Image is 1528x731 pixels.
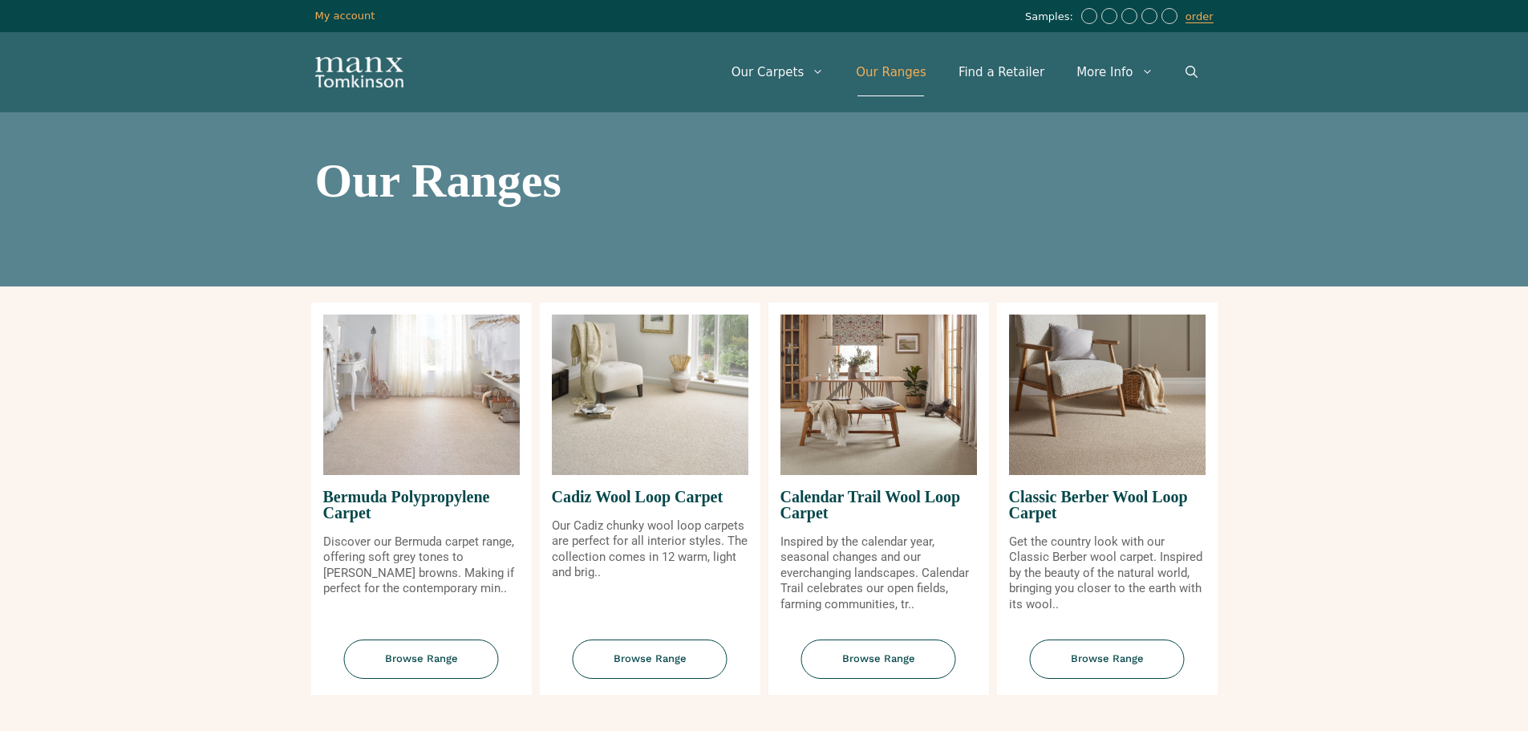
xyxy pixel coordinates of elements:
a: Browse Range [997,640,1218,695]
a: Browse Range [311,640,532,695]
h1: Our Ranges [315,156,1214,205]
p: Our Cadiz chunky wool loop carpets are perfect for all interior styles. The collection comes in 1... [552,518,748,581]
nav: Primary [715,48,1214,96]
a: order [1186,10,1214,23]
span: Cadiz Wool Loop Carpet [552,475,748,518]
img: Classic Berber Wool Loop Carpet [1009,315,1206,475]
span: Browse Range [573,640,728,679]
img: Cadiz Wool Loop Carpet [552,315,748,475]
span: Browse Range [801,640,956,679]
p: Discover our Bermuda carpet range, offering soft grey tones to [PERSON_NAME] browns. Making if pe... [323,534,520,597]
p: Get the country look with our Classic Berber wool carpet. Inspired by the beauty of the natural w... [1009,534,1206,613]
img: Manx Tomkinson [315,57,403,87]
img: Calendar Trail Wool Loop Carpet [780,315,977,475]
a: More Info [1060,48,1169,96]
span: Classic Berber Wool Loop Carpet [1009,475,1206,534]
img: Bermuda Polypropylene Carpet [323,315,520,475]
span: Samples: [1025,10,1077,24]
span: Calendar Trail Wool Loop Carpet [780,475,977,534]
span: Browse Range [1030,640,1185,679]
a: Open Search Bar [1169,48,1214,96]
a: Our Ranges [840,48,942,96]
span: Bermuda Polypropylene Carpet [323,475,520,534]
span: Browse Range [344,640,499,679]
p: Inspired by the calendar year, seasonal changes and our everchanging landscapes. Calendar Trail c... [780,534,977,613]
a: Browse Range [540,640,760,695]
a: Browse Range [768,640,989,695]
a: Our Carpets [715,48,841,96]
a: My account [315,10,375,22]
a: Find a Retailer [942,48,1060,96]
